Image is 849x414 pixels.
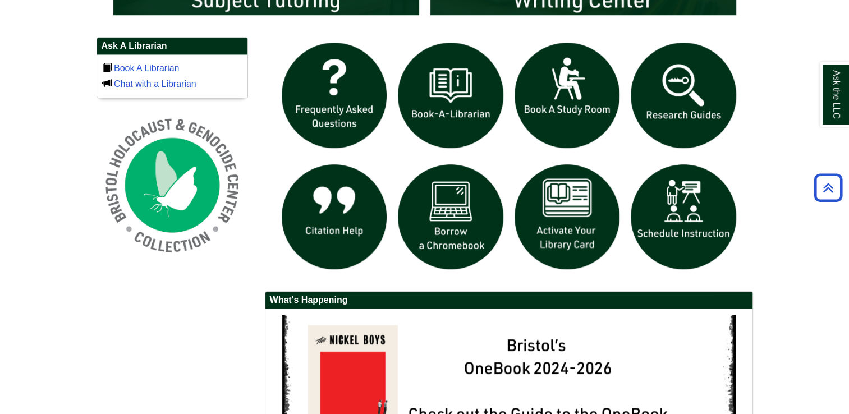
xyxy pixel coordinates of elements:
[97,109,248,261] img: Holocaust and Genocide Collection
[276,159,393,275] img: citation help icon links to citation help guide page
[392,159,509,275] img: Borrow a chromebook icon links to the borrow a chromebook web page
[509,37,626,154] img: book a study room icon links to book a study room web page
[810,180,846,195] a: Back to Top
[114,79,196,89] a: Chat with a Librarian
[276,37,742,280] div: slideshow
[114,63,180,73] a: Book A Librarian
[625,37,742,154] img: Research Guides icon links to research guides web page
[392,37,509,154] img: Book a Librarian icon links to book a librarian web page
[509,159,626,275] img: activate Library Card icon links to form to activate student ID into library card
[625,159,742,275] img: For faculty. Schedule Library Instruction icon links to form.
[265,292,752,309] h2: What's Happening
[276,37,393,154] img: frequently asked questions
[97,38,247,55] h2: Ask A Librarian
